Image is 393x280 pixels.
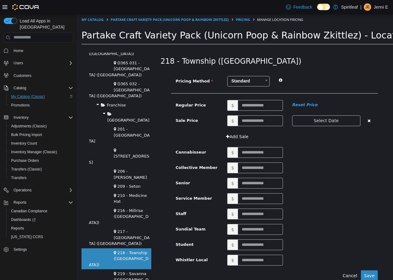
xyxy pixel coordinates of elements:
button: Users [1,59,76,67]
span: 209 - Seton [41,170,64,174]
a: Inventory Count [9,140,40,147]
button: Adjustments (Classic) [6,122,76,130]
a: Pricing [159,3,173,8]
span: Canadian Compliance [9,207,73,215]
span: Sale Price [99,104,121,109]
span: Promotions [9,102,73,109]
a: Standard [150,62,193,72]
span: Transfers [11,175,26,180]
span: Canadian Compliance [11,209,47,214]
a: Inventory Manager (Classic) [9,148,60,156]
img: Cova [12,4,40,10]
span: Manage Location Pricing [180,3,226,8]
button: Select Date [215,101,284,112]
span: Customers [11,72,73,79]
a: Reports [9,225,26,232]
span: Adjustments (Classic) [9,122,73,130]
a: Purchase Orders [9,157,42,164]
a: Bulk Pricing Import [9,131,45,138]
button: Bulk Pricing Import [6,130,76,139]
span: $ [150,164,161,174]
span: Standard [151,62,185,72]
span: Inventory Manager (Classic) [11,150,57,154]
span: Users [14,61,23,66]
nav: Complex example [4,44,73,270]
span: Catalog [14,86,26,90]
span: Collective Member [99,151,141,156]
a: Canadian Compliance [9,207,50,215]
button: Operations [1,186,76,194]
span: Catalog [11,84,73,92]
button: Cancel [262,256,284,267]
span: 216 - Millrise ([GEOGRAPHIC_DATA]) [12,194,72,211]
span: Settings [11,246,73,253]
span: Transfers [9,174,73,182]
button: Add Sale [146,117,175,128]
button: Catalog [11,84,29,92]
a: Dashboards [9,216,38,223]
span: Dashboards [11,217,36,222]
div: Jenni E [364,3,371,11]
input: Dark Mode [317,4,330,10]
span: JE [365,3,370,11]
button: Customers [1,71,76,80]
span: Reports [11,226,24,231]
span: 219 - Savanna ([GEOGRAPHIC_DATA]) [12,257,72,274]
span: Purchase Orders [9,157,73,164]
span: 206 - [PERSON_NAME] [37,155,70,166]
span: $ [150,179,161,190]
p: Spiritleaf [341,3,358,11]
span: Operations [14,188,32,193]
span: Bulk Pricing Import [11,132,42,137]
span: Customers [14,73,31,78]
button: Catalog [1,84,76,92]
span: Bulk Pricing Import [9,131,73,138]
span: 210 - Medicine Hat [37,179,70,190]
span: Inventory Count [9,140,73,147]
button: Canadian Compliance [6,207,76,215]
span: Home [11,47,73,54]
span: Senior [99,166,113,171]
span: Adjustments (Classic) [11,124,47,129]
h2: 218 - Township ([GEOGRAPHIC_DATA]) [84,42,224,52]
a: Partake Craft Variety Pack (Unicorn Poop & Rainbow Zkittlez) [34,3,152,8]
span: Operations [11,186,73,194]
span: Inventory [14,115,29,120]
button: Purchase Orders [6,156,76,165]
span: [GEOGRAPHIC_DATA] [30,104,73,108]
button: Promotions [6,101,76,110]
span: $ [150,210,161,221]
button: Users [11,59,26,67]
button: Inventory Count [6,139,76,148]
span: Partake Craft Variety Pack (Unicorn Poop & Rainbow Zkittlez) - Location Pricing [5,16,367,26]
span: Inventory Manager (Classic) [9,148,73,156]
a: My Catalog [5,3,27,8]
span: Service Member [99,182,135,186]
span: Reports [9,225,73,232]
a: Transfers [9,174,29,182]
span: $ [150,148,161,159]
button: Transfers [6,174,76,182]
span: $ [150,225,161,236]
button: Settings [1,245,76,254]
button: Home [1,46,76,55]
span: $ [150,133,161,144]
span: My Catalog (Classic) [11,94,45,99]
a: Adjustments (Classic) [9,122,49,130]
span: Feedback [293,4,312,10]
button: Inventory Manager (Classic) [6,148,76,156]
span: Users [11,59,73,67]
span: 201 - [GEOGRAPHIC_DATA] [12,113,73,129]
span: Franchise [30,89,49,93]
a: Promotions [9,102,32,109]
button: Reports [1,198,76,207]
span: Settings [14,247,27,252]
a: Feedback [284,1,315,13]
a: Home [11,47,26,54]
span: Regular Price [99,89,129,93]
span: Purchase Orders [11,158,39,163]
button: Reports [11,199,29,206]
a: Settings [11,246,29,253]
a: Customers [11,72,34,79]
